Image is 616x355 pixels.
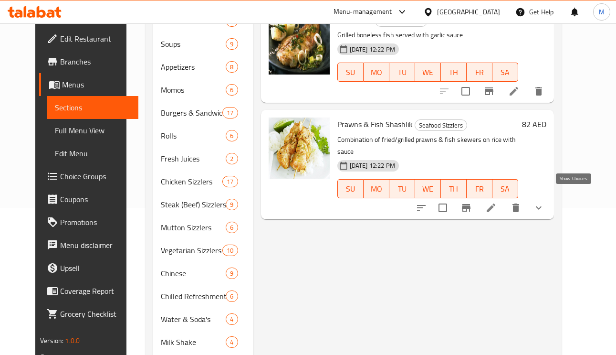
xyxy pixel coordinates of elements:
button: TU [389,179,415,198]
span: Select to update [456,81,476,101]
span: WE [419,65,437,79]
span: Steak (Beef) Sizzlers [161,199,226,210]
span: Prawns & Fish Shashlik [337,117,413,131]
span: Choice Groups [60,171,131,182]
button: delete [527,80,550,103]
button: TH [441,179,467,198]
div: items [226,61,238,73]
a: Edit Menu [47,142,138,165]
h6: 82 AED [522,118,546,131]
span: 6 [226,86,237,95]
div: Rolls6 [153,124,253,147]
a: Branches [39,50,138,73]
button: TU [389,63,415,82]
div: Fresh Juices2 [153,147,253,170]
div: Seafood Sizzlers [415,119,467,131]
div: Appetizers [161,61,226,73]
div: items [222,176,238,187]
div: Menu-management [334,6,392,18]
span: Chilled Refreshments [161,290,226,302]
button: delete [504,196,527,219]
div: items [226,199,238,210]
span: 4 [226,315,237,324]
span: 9 [226,269,237,278]
span: Chinese [161,268,226,279]
button: FR [467,63,492,82]
button: Branch-specific-item [478,80,501,103]
span: Seafood Sizzlers [415,120,467,131]
a: Edit menu item [485,202,497,214]
span: TH [445,182,463,196]
span: 9 [226,40,237,49]
a: Choice Groups [39,165,138,188]
span: Edit Menu [55,148,131,159]
span: M [599,7,605,17]
span: Menus [62,79,131,90]
span: Burgers & Sandwiches [161,107,223,118]
button: SU [337,179,364,198]
span: Vegetarian Sizzlers [161,245,223,256]
div: Milk Shake4 [153,331,253,354]
div: items [226,268,238,279]
span: FR [470,65,489,79]
span: Grocery Checklist [60,308,131,320]
button: WE [415,179,441,198]
span: TH [445,65,463,79]
span: 1.0.0 [65,334,80,347]
span: 8 [226,63,237,72]
div: items [222,107,238,118]
span: Water & Soda's [161,313,226,325]
span: 9 [226,200,237,209]
span: Coverage Report [60,285,131,297]
img: Fish Sizzler [269,13,330,75]
span: 17 [223,108,237,118]
div: Appetizers8 [153,55,253,78]
span: 6 [226,223,237,232]
span: Coupons [60,194,131,205]
button: SA [492,179,518,198]
span: SU [342,182,360,196]
span: SA [496,182,514,196]
a: Edit Restaurant [39,27,138,50]
span: SA [496,65,514,79]
span: MO [367,65,386,79]
span: FR [470,182,489,196]
button: SU [337,63,364,82]
span: Soups [161,38,226,50]
div: Momos [161,84,226,96]
span: WE [419,182,437,196]
div: Chinese9 [153,262,253,285]
span: 6 [226,131,237,140]
span: Edit Restaurant [60,33,131,44]
button: MO [364,179,389,198]
a: Coverage Report [39,280,138,302]
a: Grocery Checklist [39,302,138,325]
a: Menus [39,73,138,96]
span: 2 [226,154,237,163]
a: Full Menu View [47,119,138,142]
h6: 67 AED [522,13,546,27]
span: TU [393,182,411,196]
button: sort-choices [410,196,433,219]
div: items [226,290,238,302]
button: FR [467,179,492,198]
span: TU [393,65,411,79]
span: Mutton Sizzlers [161,222,226,233]
span: Full Menu View [55,125,131,136]
span: Menu disclaimer [60,239,131,251]
span: Chicken Sizzlers [161,176,223,187]
span: [DATE] 12:22 PM [346,45,399,54]
a: Coupons [39,188,138,211]
span: 17 [223,177,237,186]
div: items [226,336,238,348]
div: items [226,222,238,233]
div: Water & Soda's4 [153,308,253,331]
span: 4 [226,338,237,347]
a: Promotions [39,211,138,234]
div: items [226,38,238,50]
span: Rolls [161,130,226,141]
div: Momos6 [153,78,253,101]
